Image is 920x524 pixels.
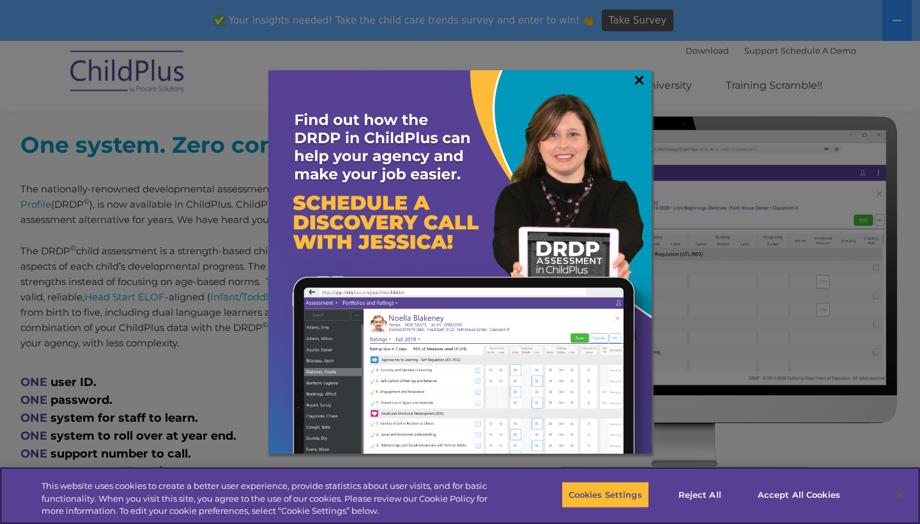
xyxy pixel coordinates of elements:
button: Cookies Settings [562,481,649,508]
div: This website uses cookies to create a better user experience, provide statistics about user visit... [42,480,506,518]
a: × [632,73,647,86]
button: Reject All [660,481,740,508]
button: Close [885,481,914,509]
button: Accept All Cookies [751,481,847,508]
